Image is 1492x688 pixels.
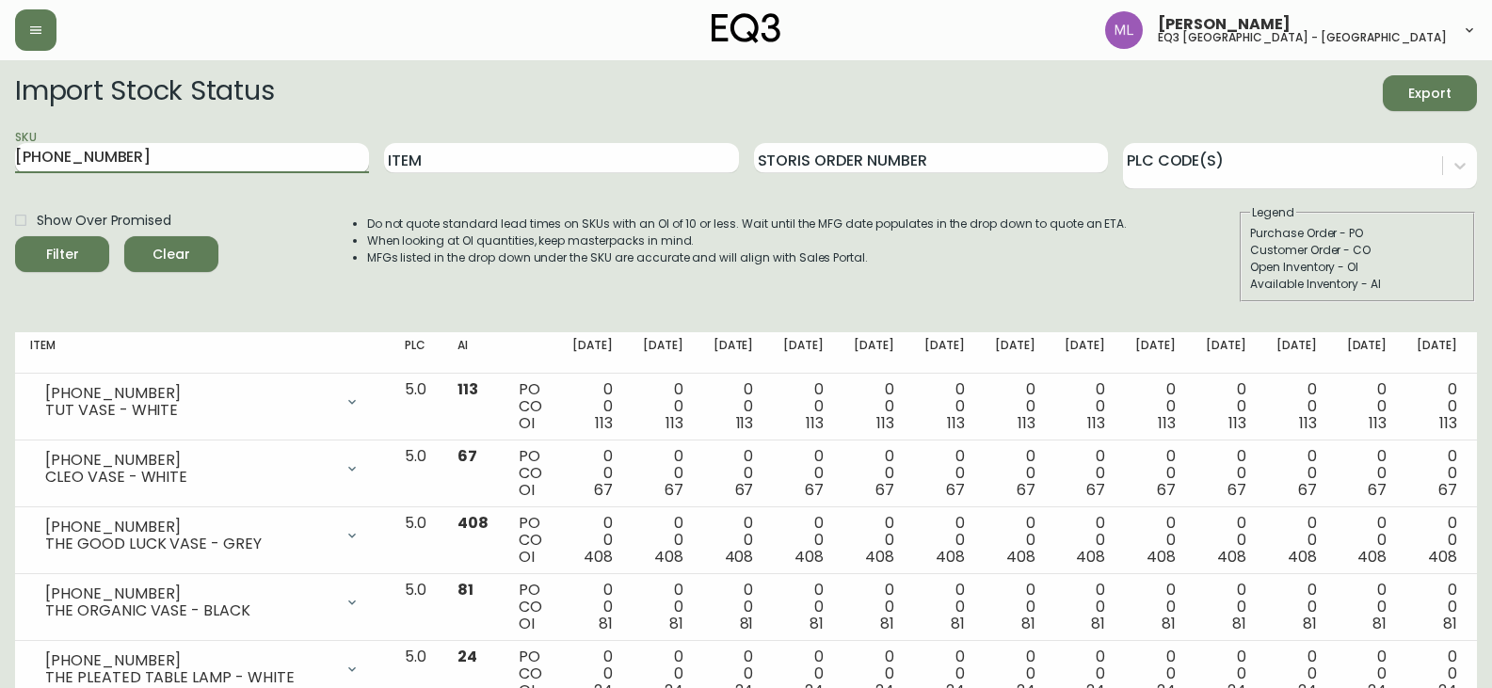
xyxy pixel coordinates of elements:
span: 408 [1076,546,1105,568]
span: OI [519,479,535,501]
td: 5.0 [390,440,442,507]
th: [DATE] [1120,332,1191,374]
th: [DATE] [1402,332,1472,374]
div: 0 0 [643,448,683,499]
div: 0 0 [572,448,613,499]
span: 113 [1087,412,1105,434]
th: PLC [390,332,442,374]
span: 67 [1086,479,1105,501]
th: Item [15,332,390,374]
span: 113 [1299,412,1317,434]
div: 0 0 [1347,448,1388,499]
div: 0 0 [1347,381,1388,432]
span: 113 [876,412,894,434]
div: 0 0 [1135,448,1176,499]
div: 0 0 [1065,448,1105,499]
div: [PHONE_NUMBER]THE GOOD LUCK VASE - GREY [30,515,375,556]
div: 0 0 [1417,448,1457,499]
span: [PERSON_NAME] [1158,17,1291,32]
div: 0 0 [995,381,1035,432]
div: PO CO [519,448,542,499]
div: 0 0 [714,381,754,432]
div: [PHONE_NUMBER] [45,585,333,602]
div: THE ORGANIC VASE - BLACK [45,602,333,619]
div: 0 0 [714,448,754,499]
span: 408 [1006,546,1035,568]
div: 0 0 [1276,515,1317,566]
div: 0 0 [854,448,894,499]
span: 67 [1438,479,1457,501]
div: [PHONE_NUMBER]CLEO VASE - WHITE [30,448,375,489]
div: [PHONE_NUMBER]TUT VASE - WHITE [30,381,375,423]
div: 0 0 [1417,582,1457,632]
div: Filter [46,243,79,266]
div: 0 0 [995,515,1035,566]
th: [DATE] [768,332,839,374]
span: 24 [457,646,477,667]
div: 0 0 [995,448,1035,499]
div: 0 0 [1206,381,1246,432]
td: 5.0 [390,507,442,574]
th: [DATE] [980,332,1051,374]
div: 0 0 [1417,381,1457,432]
div: 0 0 [1065,515,1105,566]
div: 0 0 [924,582,965,632]
span: 408 [1288,546,1317,568]
span: 81 [1303,613,1317,634]
div: PO CO [519,582,542,632]
span: 113 [1158,412,1176,434]
div: 0 0 [924,448,965,499]
div: 0 0 [854,381,894,432]
div: THE PLEATED TABLE LAMP - WHITE [45,669,333,686]
span: 67 [1017,479,1035,501]
span: 67 [1157,479,1176,501]
span: Show Over Promised [37,211,171,231]
span: 113 [736,412,754,434]
span: 113 [1018,412,1035,434]
div: 0 0 [924,381,965,432]
span: 81 [810,613,824,634]
span: OI [519,613,535,634]
div: 0 0 [1135,582,1176,632]
button: Filter [15,236,109,272]
th: [DATE] [1191,332,1261,374]
div: 0 0 [924,515,965,566]
span: 81 [599,613,613,634]
span: 113 [806,412,824,434]
div: [PHONE_NUMBER]THE ORGANIC VASE - BLACK [30,582,375,623]
span: 408 [1357,546,1387,568]
span: 81 [880,613,894,634]
span: 81 [1372,613,1387,634]
span: 67 [1227,479,1246,501]
th: [DATE] [839,332,909,374]
div: Available Inventory - AI [1250,276,1465,293]
span: 67 [1298,479,1317,501]
span: OI [519,412,535,434]
div: 0 0 [572,582,613,632]
div: 0 0 [572,515,613,566]
span: 408 [1428,546,1457,568]
span: OI [519,546,535,568]
td: 5.0 [390,374,442,440]
div: THE GOOD LUCK VASE - GREY [45,536,333,552]
th: [DATE] [628,332,698,374]
div: 0 0 [1206,515,1246,566]
th: [DATE] [557,332,628,374]
div: 0 0 [783,582,824,632]
span: 67 [735,479,754,501]
div: 0 0 [1206,448,1246,499]
div: PO CO [519,381,542,432]
span: 408 [794,546,824,568]
span: 408 [936,546,965,568]
span: 67 [665,479,683,501]
span: 408 [725,546,754,568]
span: 81 [1091,613,1105,634]
span: 408 [654,546,683,568]
div: 0 0 [1276,448,1317,499]
li: MFGs listed in the drop down under the SKU are accurate and will align with Sales Portal. [367,249,1128,266]
span: 81 [457,579,473,600]
span: 81 [740,613,754,634]
span: 81 [669,613,683,634]
button: Clear [124,236,218,272]
div: 0 0 [1276,381,1317,432]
